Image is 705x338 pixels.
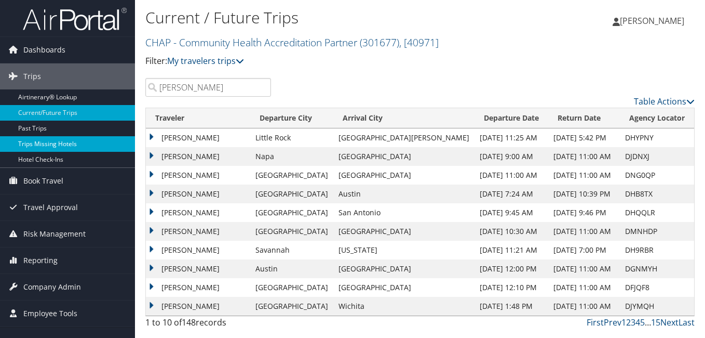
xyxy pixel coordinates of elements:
a: [PERSON_NAME] [613,5,695,36]
td: [DATE] 11:00 AM [548,278,620,297]
td: [DATE] 7:00 PM [548,241,620,259]
td: [PERSON_NAME] [146,147,250,166]
td: [PERSON_NAME] [146,185,250,203]
td: [DATE] 11:00 AM [548,259,620,278]
td: Austin [250,259,333,278]
td: DHYPNY [620,128,694,147]
td: [DATE] 12:10 PM [474,278,548,297]
p: Filter: [145,55,511,68]
a: 2 [626,317,631,328]
td: [GEOGRAPHIC_DATA] [250,203,333,222]
td: [GEOGRAPHIC_DATA] [250,278,333,297]
a: 5 [640,317,645,328]
span: Trips [23,63,41,89]
td: DFJQF8 [620,278,694,297]
td: [DATE] 12:00 PM [474,259,548,278]
td: San Antonio [333,203,474,222]
td: [GEOGRAPHIC_DATA] [250,222,333,241]
td: [GEOGRAPHIC_DATA] [250,297,333,316]
span: Book Travel [23,168,63,194]
span: 148 [182,317,196,328]
td: [DATE] 7:24 AM [474,185,548,203]
td: [GEOGRAPHIC_DATA][PERSON_NAME] [333,128,474,147]
td: Napa [250,147,333,166]
td: [US_STATE] [333,241,474,259]
td: [DATE] 11:25 AM [474,128,548,147]
a: Prev [604,317,621,328]
td: [DATE] 1:48 PM [474,297,548,316]
td: DJDNXJ [620,147,694,166]
td: [DATE] 11:00 AM [548,222,620,241]
td: DNG0QP [620,166,694,185]
span: Risk Management [23,221,86,247]
th: Return Date: activate to sort column ascending [548,108,620,128]
td: [DATE] 5:42 PM [548,128,620,147]
a: Table Actions [634,96,695,107]
td: [PERSON_NAME] [146,128,250,147]
img: airportal-logo.png [23,7,127,31]
span: Reporting [23,248,58,274]
td: [DATE] 9:46 PM [548,203,620,222]
span: , [ 40971 ] [399,35,439,49]
td: [GEOGRAPHIC_DATA] [333,259,474,278]
td: DGNMYH [620,259,694,278]
h1: Current / Future Trips [145,7,511,29]
td: Savannah [250,241,333,259]
a: 4 [635,317,640,328]
td: [DATE] 10:39 PM [548,185,620,203]
td: DHQQLR [620,203,694,222]
td: DHB8TX [620,185,694,203]
input: Search Traveler or Arrival City [145,78,271,97]
td: Little Rock [250,128,333,147]
th: Departure City: activate to sort column ascending [250,108,333,128]
td: [PERSON_NAME] [146,297,250,316]
td: [GEOGRAPHIC_DATA] [333,147,474,166]
td: Wichita [333,297,474,316]
a: Next [660,317,679,328]
td: DMNHDP [620,222,694,241]
td: [PERSON_NAME] [146,241,250,259]
td: [GEOGRAPHIC_DATA] [333,166,474,185]
td: DH9RBR [620,241,694,259]
td: [GEOGRAPHIC_DATA] [333,222,474,241]
span: ( 301677 ) [360,35,399,49]
td: [DATE] 11:00 AM [548,297,620,316]
a: CHAP - Community Health Accreditation Partner [145,35,439,49]
a: 15 [651,317,660,328]
span: [PERSON_NAME] [620,15,684,27]
td: [GEOGRAPHIC_DATA] [250,185,333,203]
td: [GEOGRAPHIC_DATA] [333,278,474,297]
td: Austin [333,185,474,203]
td: [PERSON_NAME] [146,259,250,278]
th: Departure Date: activate to sort column descending [474,108,548,128]
td: [PERSON_NAME] [146,166,250,185]
a: Last [679,317,695,328]
span: … [645,317,651,328]
th: Agency Locator: activate to sort column ascending [620,108,694,128]
td: [PERSON_NAME] [146,278,250,297]
td: [DATE] 9:45 AM [474,203,548,222]
th: Traveler: activate to sort column ascending [146,108,250,128]
th: Arrival City: activate to sort column ascending [333,108,474,128]
td: [PERSON_NAME] [146,203,250,222]
td: [PERSON_NAME] [146,222,250,241]
td: DJYMQH [620,297,694,316]
span: Employee Tools [23,301,77,327]
span: Travel Approval [23,194,78,220]
td: [GEOGRAPHIC_DATA] [250,166,333,185]
a: 1 [621,317,626,328]
td: [DATE] 11:00 AM [474,166,548,185]
div: 1 to 10 of records [145,316,271,334]
span: Company Admin [23,274,81,300]
a: 3 [631,317,635,328]
td: [DATE] 11:00 AM [548,147,620,166]
td: [DATE] 9:00 AM [474,147,548,166]
a: My travelers trips [167,55,244,67]
td: [DATE] 11:00 AM [548,166,620,185]
span: Dashboards [23,37,65,63]
td: [DATE] 11:21 AM [474,241,548,259]
td: [DATE] 10:30 AM [474,222,548,241]
a: First [587,317,604,328]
